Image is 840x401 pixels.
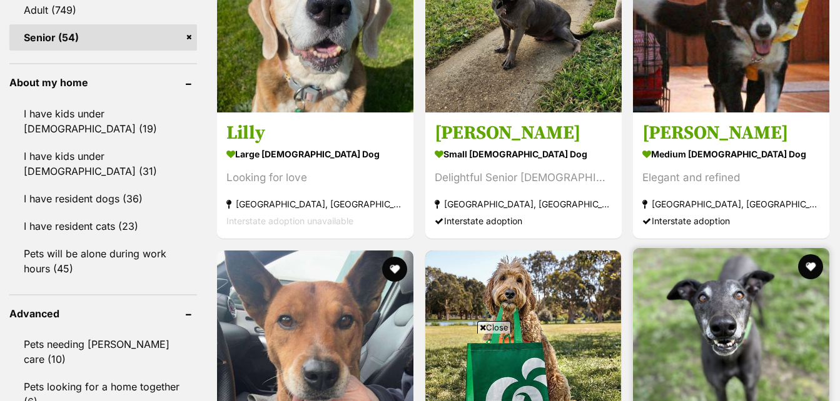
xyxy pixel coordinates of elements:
[425,112,622,239] a: [PERSON_NAME] small [DEMOGRAPHIC_DATA] Dog Delightful Senior [DEMOGRAPHIC_DATA] [GEOGRAPHIC_DATA]...
[226,196,404,212] strong: [GEOGRAPHIC_DATA], [GEOGRAPHIC_DATA]
[435,145,612,163] strong: small [DEMOGRAPHIC_DATA] Dog
[9,186,197,212] a: I have resident dogs (36)
[9,331,197,372] a: Pets needing [PERSON_NAME] care (10)
[9,101,197,142] a: I have kids under [DEMOGRAPHIC_DATA] (19)
[435,196,612,212] strong: [GEOGRAPHIC_DATA], [GEOGRAPHIC_DATA]
[477,321,511,334] span: Close
[9,24,197,51] a: Senior (54)
[435,169,612,186] div: Delightful Senior [DEMOGRAPHIC_DATA]
[226,145,404,163] strong: large [DEMOGRAPHIC_DATA] Dog
[226,121,404,145] h3: Lilly
[9,143,197,184] a: I have kids under [DEMOGRAPHIC_DATA] (31)
[226,215,353,226] span: Interstate adoption unavailable
[642,212,820,229] div: Interstate adoption
[435,121,612,145] h3: [PERSON_NAME]
[9,77,197,88] header: About my home
[642,196,820,212] strong: [GEOGRAPHIC_DATA], [GEOGRAPHIC_DATA]
[435,212,612,229] div: Interstate adoption
[9,308,197,319] header: Advanced
[798,254,823,279] button: favourite
[193,339,648,395] iframe: Advertisement
[382,257,407,282] button: favourite
[642,169,820,186] div: Elegant and refined
[226,169,404,186] div: Looking for love
[217,112,413,239] a: Lilly large [DEMOGRAPHIC_DATA] Dog Looking for love [GEOGRAPHIC_DATA], [GEOGRAPHIC_DATA] Intersta...
[642,121,820,145] h3: [PERSON_NAME]
[633,112,829,239] a: [PERSON_NAME] medium [DEMOGRAPHIC_DATA] Dog Elegant and refined [GEOGRAPHIC_DATA], [GEOGRAPHIC_DA...
[9,213,197,239] a: I have resident cats (23)
[642,145,820,163] strong: medium [DEMOGRAPHIC_DATA] Dog
[9,240,197,282] a: Pets will be alone during work hours (45)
